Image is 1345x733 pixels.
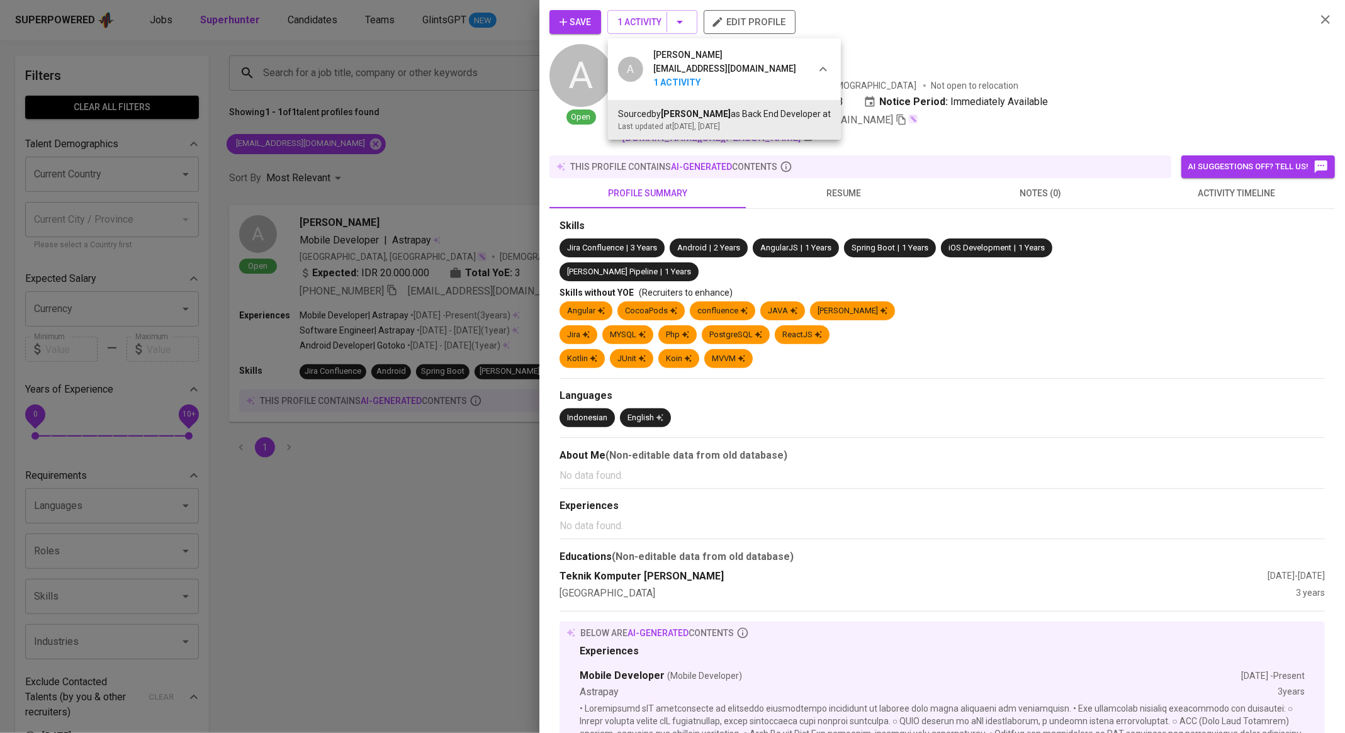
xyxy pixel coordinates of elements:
div: A [618,57,643,82]
div: A[PERSON_NAME][EMAIL_ADDRESS][DOMAIN_NAME]1 Activity [608,38,841,100]
b: [PERSON_NAME] [661,109,731,119]
span: [PERSON_NAME] [653,48,723,62]
div: Sourced by as Back End Developer at [618,108,831,121]
b: 1 Activity [653,76,796,90]
div: [EMAIL_ADDRESS][DOMAIN_NAME] [653,62,796,76]
div: Last updated at [DATE] , [DATE] [618,121,831,132]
